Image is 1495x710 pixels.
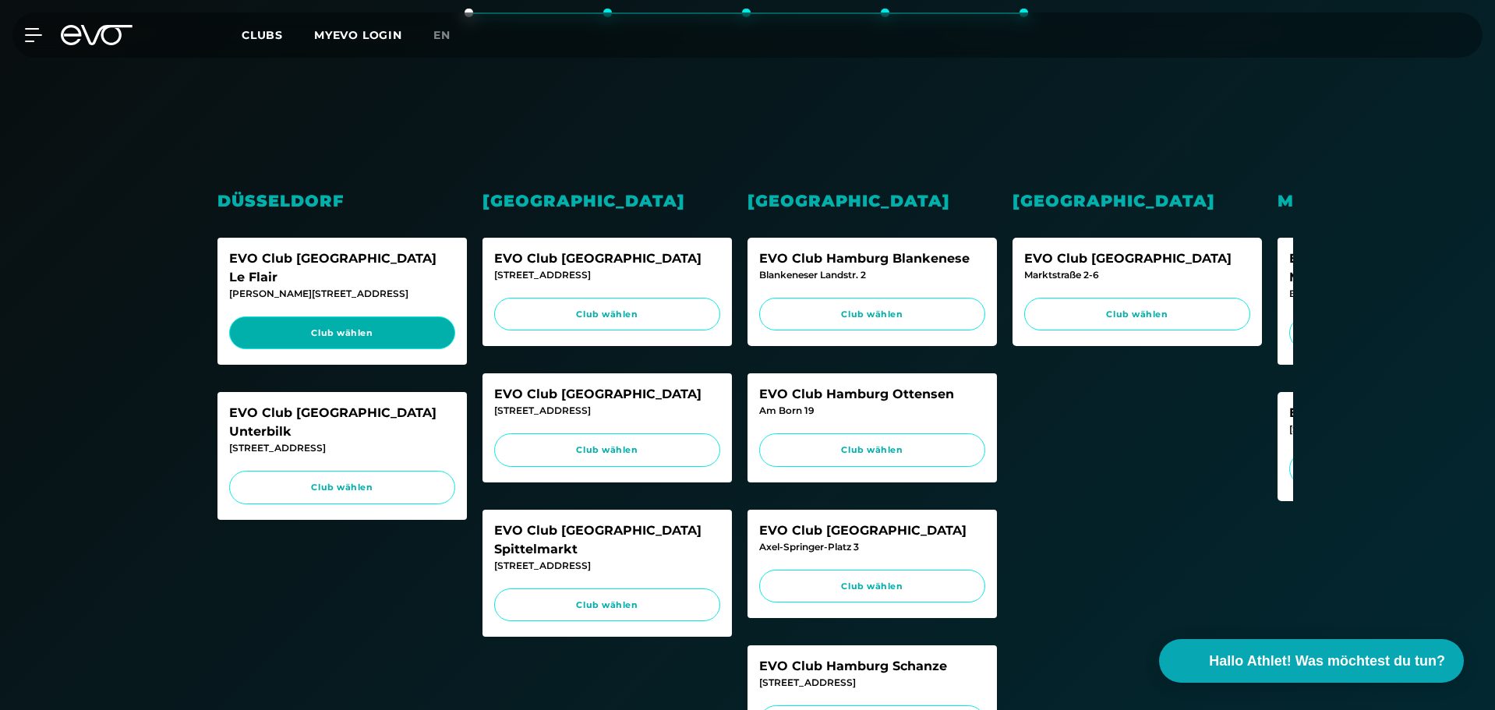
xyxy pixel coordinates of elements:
div: EVO Club Hamburg Schanze [759,657,985,676]
a: MYEVO LOGIN [314,28,402,42]
div: Axel-Springer-Platz 3 [759,540,985,554]
span: Club wählen [774,443,970,457]
span: Club wählen [774,580,970,593]
div: EVO Club [GEOGRAPHIC_DATA] [1024,249,1250,268]
a: Club wählen [229,316,455,350]
div: EVO Club [GEOGRAPHIC_DATA] [494,385,720,404]
a: Club wählen [759,570,985,603]
div: [STREET_ADDRESS] [494,268,720,282]
div: [PERSON_NAME][STREET_ADDRESS] [229,287,455,301]
a: Club wählen [1024,298,1250,331]
div: [STREET_ADDRESS] [494,559,720,573]
span: Club wählen [509,599,705,612]
a: Club wählen [494,433,720,467]
div: [STREET_ADDRESS] [759,676,985,690]
span: Club wählen [1039,308,1235,321]
a: Club wählen [759,298,985,331]
div: EVO Club [GEOGRAPHIC_DATA] [759,521,985,540]
div: [GEOGRAPHIC_DATA] [747,189,997,213]
div: [STREET_ADDRESS] [494,404,720,418]
div: EVO Club Hamburg Ottensen [759,385,985,404]
span: Club wählen [244,481,440,494]
div: Am Born 19 [759,404,985,418]
div: Blankeneser Landstr. 2 [759,268,985,282]
span: en [433,28,451,42]
div: EVO Club [GEOGRAPHIC_DATA] Spittelmarkt [494,521,720,559]
div: EVO Club [GEOGRAPHIC_DATA] [494,249,720,268]
a: Club wählen [229,471,455,504]
span: Club wählen [509,443,705,457]
span: Club wählen [774,308,970,321]
div: [GEOGRAPHIC_DATA] [482,189,732,213]
div: EVO Club [GEOGRAPHIC_DATA] Le Flair [229,249,455,287]
div: [STREET_ADDRESS] [229,441,455,455]
div: Düsseldorf [217,189,467,213]
div: [GEOGRAPHIC_DATA] [1013,189,1262,213]
a: Club wählen [494,588,720,622]
div: EVO Club Hamburg Blankenese [759,249,985,268]
a: Club wählen [759,433,985,467]
div: EVO Club [GEOGRAPHIC_DATA] Unterbilk [229,404,455,441]
div: Marktstraße 2-6 [1024,268,1250,282]
a: en [433,26,469,44]
span: Club wählen [509,308,705,321]
span: Hallo Athlet! Was möchtest du tun? [1209,651,1445,672]
span: Clubs [242,28,283,42]
span: Club wählen [244,327,440,340]
a: Club wählen [494,298,720,331]
a: Clubs [242,27,314,42]
button: Hallo Athlet! Was möchtest du tun? [1159,639,1464,683]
